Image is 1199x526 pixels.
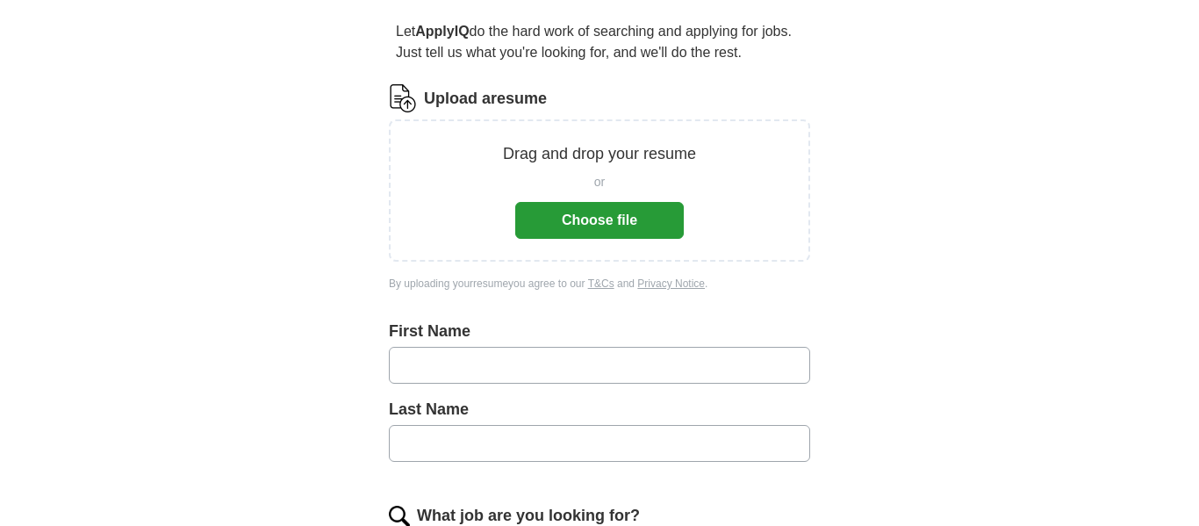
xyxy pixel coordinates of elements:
[389,320,810,343] label: First Name
[389,398,810,422] label: Last Name
[389,84,417,112] img: CV Icon
[637,277,705,290] a: Privacy Notice
[415,24,469,39] strong: ApplyIQ
[588,277,614,290] a: T&Cs
[594,173,605,191] span: or
[503,142,696,166] p: Drag and drop your resume
[389,14,810,70] p: Let do the hard work of searching and applying for jobs. Just tell us what you're looking for, an...
[424,87,547,111] label: Upload a resume
[515,202,684,239] button: Choose file
[389,276,810,292] div: By uploading your resume you agree to our and .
